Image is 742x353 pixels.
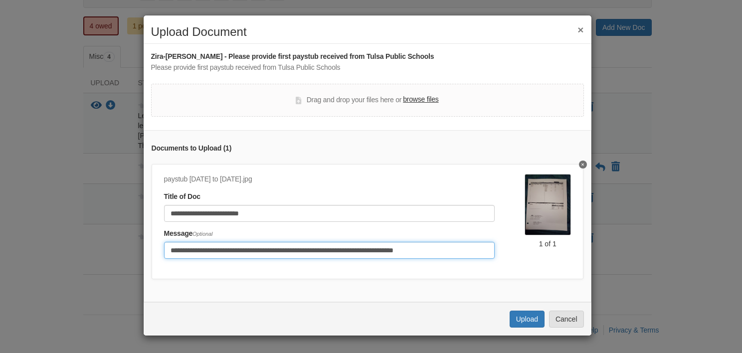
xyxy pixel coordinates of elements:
[152,143,583,154] div: Documents to Upload ( 1 )
[164,205,495,222] input: Document Title
[192,231,212,237] span: Optional
[164,191,200,202] label: Title of Doc
[164,174,495,185] div: paystub [DATE] to [DATE].jpg
[510,311,545,328] button: Upload
[151,62,584,73] div: Please provide first paystub received from Tulsa Public Schools
[577,24,583,35] button: ×
[525,239,571,249] div: 1 of 1
[403,94,438,105] label: browse files
[151,25,584,38] h2: Upload Document
[579,161,587,169] button: Delete paystub for 8-17 to 8-22-25
[296,94,438,106] div: Drag and drop your files here or
[549,311,584,328] button: Cancel
[525,174,571,235] img: paystub 8-17 to 8-22-25.jpg
[164,228,213,239] label: Message
[151,51,584,62] div: Zira-[PERSON_NAME] - Please provide first paystub received from Tulsa Public Schools
[164,242,495,259] input: Include any comments on this document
